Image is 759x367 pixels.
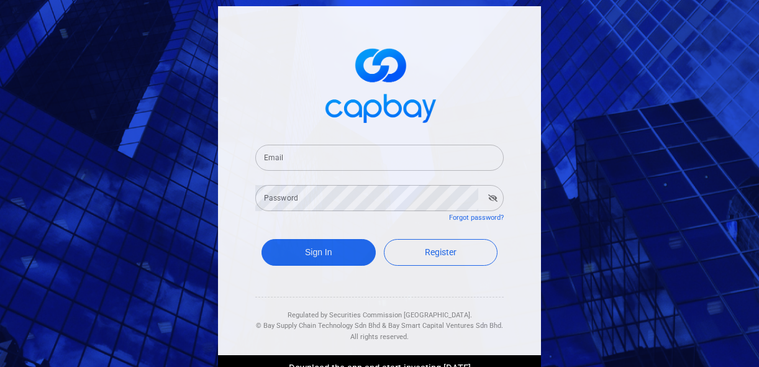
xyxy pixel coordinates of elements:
span: © Bay Supply Chain Technology Sdn Bhd [256,322,380,330]
button: Sign In [261,239,376,266]
img: logo [317,37,442,130]
a: Forgot password? [449,214,504,222]
span: Bay Smart Capital Ventures Sdn Bhd. [388,322,503,330]
span: Register [425,247,457,257]
a: Register [384,239,498,266]
div: Regulated by Securities Commission [GEOGRAPHIC_DATA]. & All rights reserved. [255,297,504,343]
